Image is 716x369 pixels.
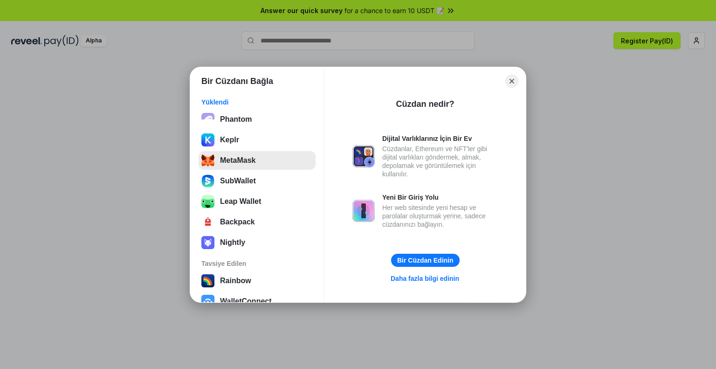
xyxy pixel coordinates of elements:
[199,151,316,170] button: MetaMask
[201,154,214,167] img: svg+xml;base64,PHN2ZyB3aWR0aD0iMzUiIGhlaWdodD0iMzQiIHZpZXdCb3g9IjAgMCAzNSAzNCIgZmlsbD0ibm9uZSIgeG...
[199,233,316,252] button: Nightly
[391,274,459,283] div: Daha fazla bilgi edinin
[385,272,465,285] a: Daha fazla bilgi edinin
[201,98,313,106] div: Yüklendi
[201,274,214,287] img: svg+xml,%3Csvg%20width%3D%22120%22%20height%3D%22120%22%20viewBox%3D%220%200%20120%20120%22%20fil...
[382,134,498,143] div: Dijital Varlıklarınız İçin Bir Ev
[201,113,214,126] img: epq2vO3P5aLWl15yRS7Q49p1fHTx2Sgh99jU3kfXv7cnPATIVQHAx5oQs66JWv3SWEjHOsb3kKgmE5WNBxBId7C8gm8wEgOvz...
[201,133,214,146] img: ByMCUfJCc2WaAAAAAElFTkSuQmCC
[220,277,251,285] div: Rainbow
[201,216,214,229] img: 4BxBxKvl5W07cAAAAASUVORK5CYII=
[199,192,316,211] button: Leap Wallet
[201,295,214,308] img: svg+xml,%3Csvg%20width%3D%2228%22%20height%3D%2228%22%20viewBox%3D%220%200%2028%2028%22%20fill%3D...
[220,177,256,185] div: SubWallet
[199,172,316,190] button: SubWallet
[201,76,273,87] h1: Bir Cüzdanı Bağla
[220,197,261,206] div: Leap Wallet
[201,259,313,268] div: Tavsiye Edilen
[220,218,255,226] div: Backpack
[397,256,454,265] div: Bir Cüzdan Edinin
[199,292,316,311] button: WalletConnect
[352,200,375,222] img: svg+xml,%3Csvg%20xmlns%3D%22http%3A%2F%2Fwww.w3.org%2F2000%2Fsvg%22%20fill%3D%22none%22%20viewBox...
[199,131,316,149] button: Keplr
[505,75,518,88] button: Close
[220,156,255,165] div: MetaMask
[201,174,214,188] img: svg+xml;base64,PHN2ZyB3aWR0aD0iMTYwIiBoZWlnaHQ9IjE2MCIgZmlsbD0ibm9uZSIgeG1sbnM9Imh0dHA6Ly93d3cudz...
[201,236,214,249] img: svg+xml;base64,PD94bWwgdmVyc2lvbj0iMS4wIiBlbmNvZGluZz0idXRmLTgiPz4NCjwhLS0gR2VuZXJhdG9yOiBBZG9iZS...
[382,203,498,229] div: Her web sitesinde yeni hesap ve parolalar oluşturmak yerine, sadece cüzdanınızı bağlayın.
[199,272,316,290] button: Rainbow
[220,297,272,306] div: WalletConnect
[201,195,214,208] img: z+3L+1FxxXUeUMECPaK8gprIwhdlxV+hQdAXuUyJwW6xfJRlUUBFGbLJkqNlJgXjn6ghaAaYmDimBFRMSIqKAGPGvqu25lMm1...
[382,193,498,202] div: Yeni Bir Giriş Yolu
[382,145,498,178] div: Cüzdanlar, Ethereum ve NFT'ler gibi dijital varlıkları göndermek, almak, depolamak ve görüntüleme...
[220,136,239,144] div: Keplr
[391,254,460,267] button: Bir Cüzdan Edinin
[352,145,375,167] img: svg+xml,%3Csvg%20xmlns%3D%22http%3A%2F%2Fwww.w3.org%2F2000%2Fsvg%22%20fill%3D%22none%22%20viewBox...
[220,115,252,124] div: Phantom
[199,110,316,129] button: Phantom
[199,213,316,231] button: Backpack
[396,98,454,110] div: Cüzdan nedir?
[220,238,245,247] div: Nightly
